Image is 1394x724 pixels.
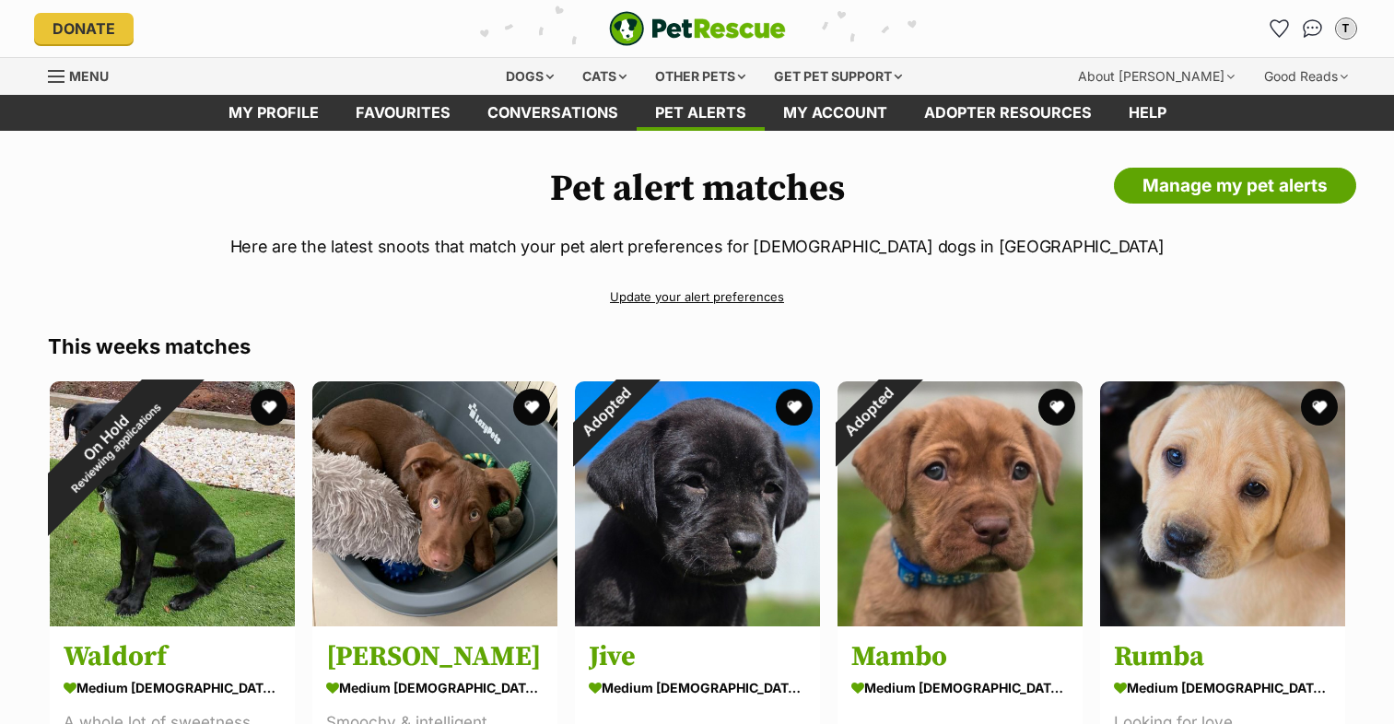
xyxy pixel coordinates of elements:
img: Jive [575,381,820,626]
img: Waldorf [50,381,295,626]
div: Good Reads [1251,58,1361,95]
div: medium [DEMOGRAPHIC_DATA] Dog [589,674,806,701]
div: T [1337,19,1355,38]
button: favourite [513,389,550,426]
button: favourite [1038,389,1075,426]
button: My account [1331,14,1361,43]
a: Menu [48,58,122,91]
div: About [PERSON_NAME] [1065,58,1248,95]
a: Help [1110,95,1185,131]
a: My profile [210,95,337,131]
div: On Hold [8,340,212,543]
button: favourite [251,389,287,426]
div: medium [DEMOGRAPHIC_DATA] Dog [64,674,281,701]
h3: Mambo [851,639,1069,674]
img: Mambo [838,381,1083,626]
h3: This weeks matches [48,333,1347,359]
p: Here are the latest snoots that match your pet alert preferences for [DEMOGRAPHIC_DATA] dogs in [... [48,234,1347,259]
button: favourite [776,389,813,426]
div: Get pet support [761,58,915,95]
div: Cats [569,58,639,95]
a: Adopted [575,612,820,630]
ul: Account quick links [1265,14,1361,43]
div: medium [DEMOGRAPHIC_DATA] Dog [326,674,544,701]
a: Favourites [337,95,469,131]
a: Update your alert preferences [48,281,1347,313]
span: Menu [69,68,109,84]
button: favourite [1301,389,1338,426]
span: Reviewing applications [68,401,163,496]
h1: Pet alert matches [48,168,1347,210]
a: Adopted [838,612,1083,630]
div: Other pets [642,58,758,95]
a: Manage my pet alerts [1114,168,1356,204]
img: logo-e224e6f780fb5917bec1dbf3a21bbac754714ae5b6737aabdf751b685950b380.svg [609,11,786,46]
a: Favourites [1265,14,1294,43]
h3: Jive [589,639,806,674]
div: Adopted [550,357,660,467]
div: Adopted [813,357,922,467]
a: Conversations [1298,14,1328,43]
h3: [PERSON_NAME] [326,639,544,674]
a: On HoldReviewing applications [50,612,295,630]
div: medium [DEMOGRAPHIC_DATA] Dog [1114,674,1331,701]
img: Rumba [1100,381,1345,626]
a: Pet alerts [637,95,765,131]
a: Adopter resources [906,95,1110,131]
a: My account [765,95,906,131]
h3: Rumba [1114,639,1331,674]
div: medium [DEMOGRAPHIC_DATA] Dog [851,674,1069,701]
h3: Waldorf [64,639,281,674]
a: Donate [34,13,134,44]
img: chat-41dd97257d64d25036548639549fe6c8038ab92f7586957e7f3b1b290dea8141.svg [1303,19,1322,38]
a: PetRescue [609,11,786,46]
img: Chai Latte [312,381,557,626]
div: Dogs [493,58,567,95]
a: conversations [469,95,637,131]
